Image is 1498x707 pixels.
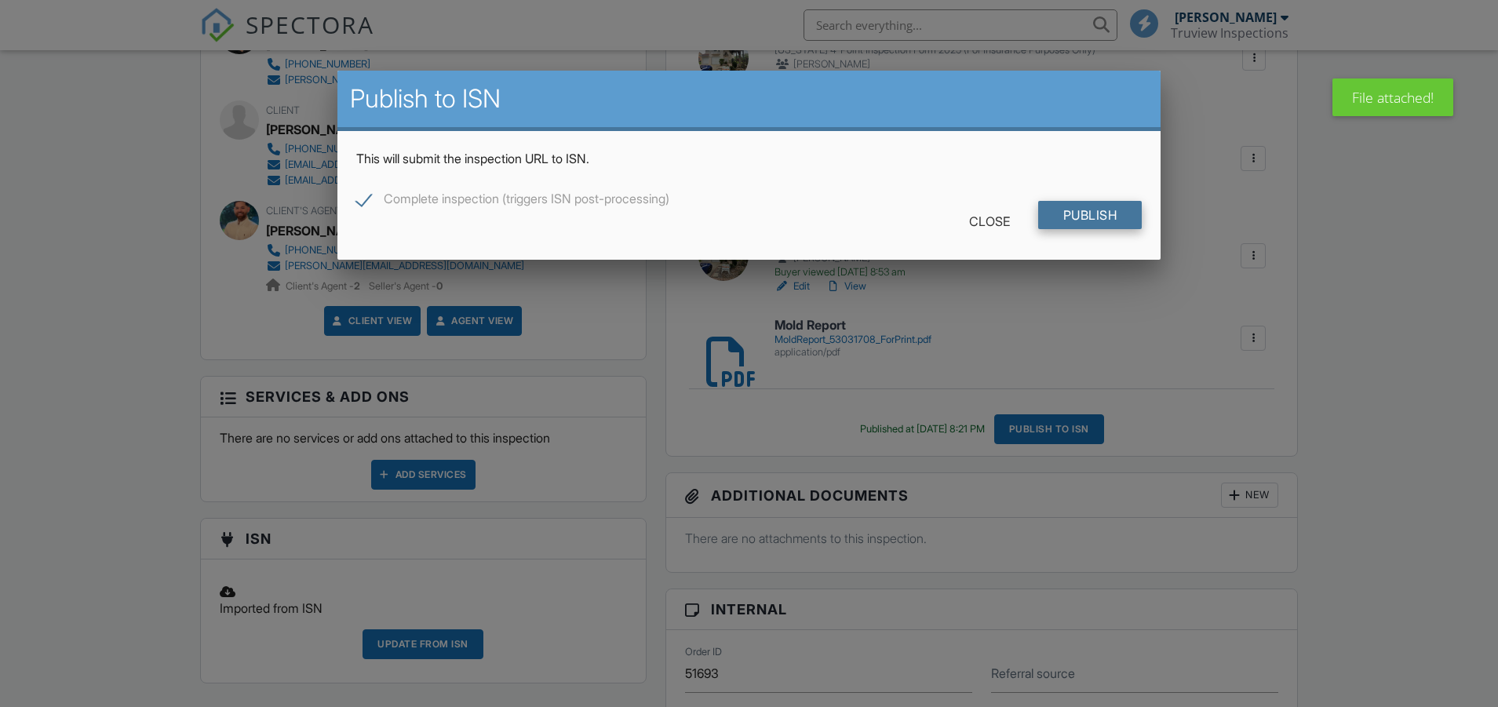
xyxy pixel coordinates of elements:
div: File attached! [1332,78,1453,116]
div: Close [944,207,1035,235]
h2: Publish to ISN [350,83,1149,115]
p: This will submit the inspection URL to ISN. [356,150,1143,167]
input: Publish [1038,201,1143,229]
label: Complete inspection (triggers ISN post-processing) [356,191,669,211]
